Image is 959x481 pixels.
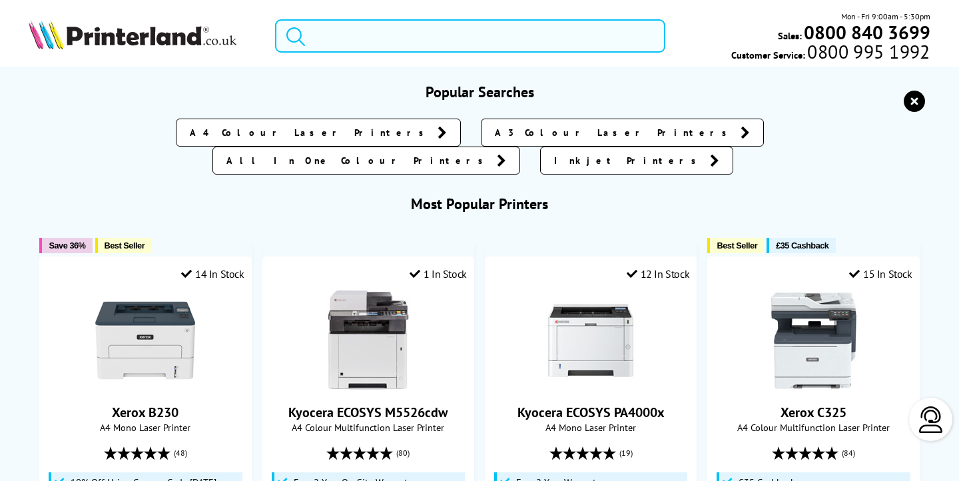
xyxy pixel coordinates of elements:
span: Mon - Fri 9:00am - 5:30pm [841,10,930,23]
img: Printerland Logo [29,20,236,49]
div: 12 In Stock [627,267,689,280]
img: Xerox B230 [95,290,195,390]
span: Best Seller [717,240,757,250]
a: Printerland Logo [29,20,258,52]
span: A4 Colour Laser Printers [190,126,431,139]
button: Best Seller [707,238,764,253]
button: £35 Cashback [767,238,835,253]
a: Xerox B230 [95,380,195,393]
span: Inkjet Printers [554,154,703,167]
img: Xerox C325 [764,290,864,390]
span: Sales: [778,29,802,42]
a: Kyocera ECOSYS PA4000x [541,380,641,393]
a: A4 Colour Laser Printers [176,119,461,147]
button: Save 36% [39,238,92,253]
span: £35 Cashback [776,240,828,250]
h3: Most Popular Printers [29,195,930,213]
span: A4 Colour Multifunction Laser Printer [715,421,912,434]
img: Kyocera ECOSYS PA4000x [541,290,641,390]
a: Kyocera ECOSYS M5526cdw [288,404,448,421]
span: Save 36% [49,240,85,250]
a: Inkjet Printers [540,147,733,175]
span: A4 Mono Laser Printer [492,421,689,434]
a: Xerox C325 [781,404,846,421]
div: 1 In Stock [410,267,467,280]
div: 14 In Stock [181,267,244,280]
span: (19) [619,440,633,466]
a: All In One Colour Printers [212,147,520,175]
span: A4 Mono Laser Printer [47,421,244,434]
h3: Popular Searches [29,83,930,101]
a: Kyocera ECOSYS M5526cdw [318,380,418,393]
input: Search product or brand [275,19,665,53]
span: A3 Colour Laser Printers [495,126,734,139]
img: user-headset-light.svg [918,406,944,433]
span: 0800 995 1992 [805,45,930,58]
a: A3 Colour Laser Printers [481,119,764,147]
span: (80) [396,440,410,466]
div: 15 In Stock [849,267,912,280]
b: 0800 840 3699 [804,20,930,45]
span: A4 Colour Multifunction Laser Printer [270,421,467,434]
span: (48) [174,440,187,466]
span: All In One Colour Printers [226,154,490,167]
button: Best Seller [95,238,152,253]
span: Customer Service: [731,45,930,61]
a: 0800 840 3699 [802,26,930,39]
a: Xerox B230 [112,404,178,421]
span: (84) [842,440,855,466]
img: Kyocera ECOSYS M5526cdw [318,290,418,390]
a: Xerox C325 [764,380,864,393]
a: Kyocera ECOSYS PA4000x [517,404,665,421]
span: Best Seller [105,240,145,250]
